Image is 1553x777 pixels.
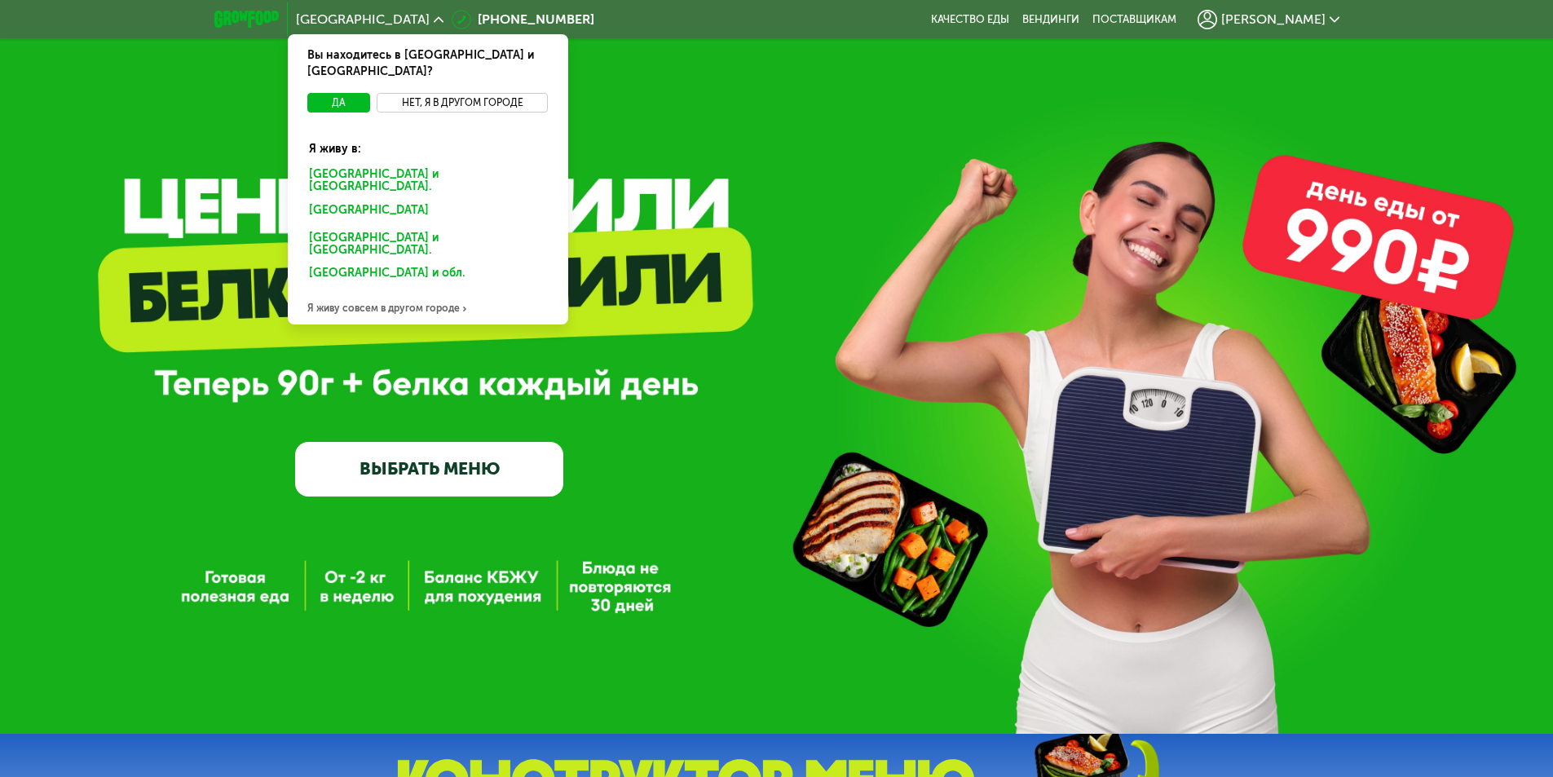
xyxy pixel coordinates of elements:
[298,128,558,157] div: Я живу в:
[288,34,568,93] div: Вы находитесь в [GEOGRAPHIC_DATA] и [GEOGRAPHIC_DATA]?
[307,93,370,113] button: Да
[377,93,549,113] button: Нет, я в другом городе
[298,227,558,262] div: [GEOGRAPHIC_DATA] и [GEOGRAPHIC_DATA].
[1022,13,1079,26] a: Вендинги
[931,13,1009,26] a: Качество еды
[298,164,558,198] div: [GEOGRAPHIC_DATA] и [GEOGRAPHIC_DATA].
[288,292,568,324] div: Я живу совсем в другом городе
[452,10,594,29] a: [PHONE_NUMBER]
[1092,13,1176,26] div: поставщикам
[296,13,430,26] span: [GEOGRAPHIC_DATA]
[1221,13,1326,26] span: [PERSON_NAME]
[298,200,552,226] div: [GEOGRAPHIC_DATA]
[295,442,563,496] a: ВЫБРАТЬ МЕНЮ
[298,263,552,289] div: [GEOGRAPHIC_DATA] и обл.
